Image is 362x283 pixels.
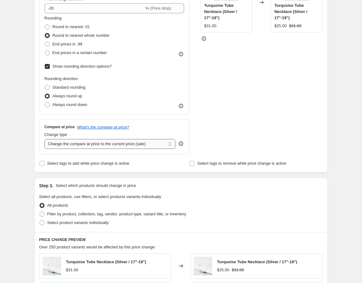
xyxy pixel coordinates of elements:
[47,212,186,216] span: Filter by product, collection, tag, vendor, product type, variant title, or inventory
[47,203,68,208] span: All products
[53,94,82,98] span: Always round up
[44,76,78,81] span: Rounding direction
[39,245,156,249] span: Over 250 product variants would be affected by this price change:
[39,237,323,242] h6: PRICE CHANGE PREVIEW
[178,141,184,147] div: help
[43,257,61,275] img: bb_lmay2020-38_1_80x.jpg
[217,268,229,272] span: $25.00
[53,102,87,107] span: Always round down
[204,3,237,20] span: Turquoise Tube Necklace (Silver / 17"-19")
[66,260,146,264] span: Turquoise Tube Necklace (Silver / 17"-19")
[53,85,86,90] span: Standard rounding
[53,50,107,55] span: End prices in a certain number
[232,268,244,272] span: $31.00
[39,183,53,189] h2: Step 3.
[47,220,109,225] span: Select product variants individually
[197,161,286,166] span: Select tags to remove while price change is active
[53,33,110,38] span: Round to nearest whole number
[66,268,78,272] span: $31.00
[56,183,136,189] p: Select which products should change in price
[44,125,75,129] h3: Compare at price
[194,257,212,275] img: bb_lmay2020-38_1_80x.jpg
[77,125,129,129] button: What's the compare at price?
[44,3,144,13] input: -15
[145,6,171,11] span: % (Price drop)
[39,194,161,199] span: Select all products, use filters, or select products variants individually
[217,260,297,264] span: Turquoise Tube Necklace (Silver / 17"-19")
[47,161,129,166] span: Select tags to add while price change is active
[289,23,301,28] span: $31.00
[204,23,217,28] span: $31.00
[44,132,67,137] span: Change type
[53,64,112,69] span: Show rounding direction options?
[53,24,90,29] span: Round to nearest .01
[274,23,287,28] span: $25.00
[44,16,62,20] span: Rounding
[274,3,307,20] span: Turquoise Tube Necklace (Silver / 17"-19")
[53,42,82,46] span: End prices in .99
